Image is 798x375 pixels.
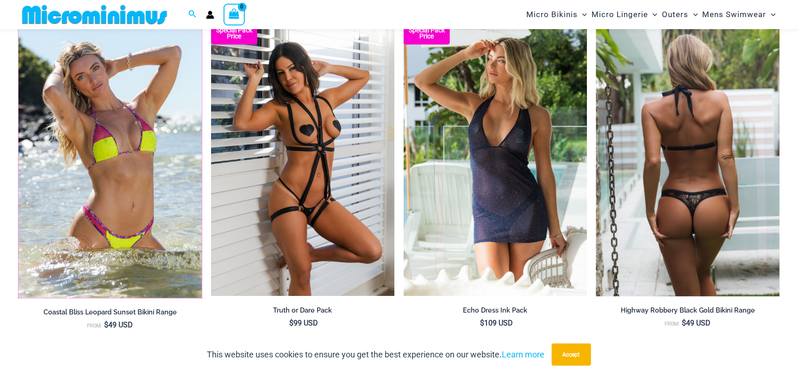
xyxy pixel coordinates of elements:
b: Special Pack Price [211,27,257,39]
span: Outers [662,3,689,26]
span: $ [682,319,686,328]
img: Highway Robbery Black Gold 359 Clip Top 439 Clip Bottom 03 [596,22,779,296]
a: OutersMenu ToggleMenu Toggle [660,3,700,26]
span: $ [290,319,294,328]
p: This website uses cookies to ensure you get the best experience on our website. [207,348,545,362]
b: Special Pack Price [404,27,450,39]
span: Menu Toggle [648,3,657,26]
bdi: 109 USD [480,319,513,328]
bdi: 49 USD [682,319,711,328]
span: From: [665,321,680,327]
a: Search icon link [188,9,197,20]
bdi: 99 USD [290,319,318,328]
a: Mens SwimwearMenu ToggleMenu Toggle [700,3,778,26]
span: From: [87,323,102,329]
span: $ [105,321,109,330]
span: Menu Toggle [767,3,776,26]
a: Truth or Dare Pack [211,307,394,319]
h2: Echo Dress Ink Pack [404,307,587,315]
img: Truth or Dare Black 1905 Bodysuit 611 Micro 07 [211,22,394,296]
button: Accept [552,344,591,366]
a: Micro LingerieMenu ToggleMenu Toggle [589,3,660,26]
img: MM SHOP LOGO FLAT [19,4,171,25]
h2: Highway Robbery Black Gold Bikini Range [596,307,779,315]
a: Account icon link [206,11,214,19]
a: Learn more [502,350,545,359]
a: Micro BikinisMenu ToggleMenu Toggle [524,3,589,26]
a: Highway Robbery Black Gold 359 Clip Top 439 Clip Bottom 01v2Highway Robbery Black Gold 359 Clip T... [596,22,779,296]
span: Menu Toggle [689,3,698,26]
a: View Shopping Cart, empty [224,4,245,25]
span: Mens Swimwear [703,3,767,26]
h2: Coastal Bliss Leopard Sunset Bikini Range [19,308,202,317]
span: Menu Toggle [578,3,587,26]
bdi: 49 USD [105,321,133,330]
span: Micro Bikinis [526,3,578,26]
span: $ [480,319,484,328]
nav: Site Navigation [523,1,779,28]
a: Coastal Bliss Leopard Sunset 3171 Tri Top 4371 Thong Bikini 06Coastal Bliss Leopard Sunset 3171 T... [19,22,202,298]
a: Highway Robbery Black Gold Bikini Range [596,307,779,319]
a: Echo Ink 5671 Dress 682 Thong 07 Echo Ink 5671 Dress 682 Thong 08Echo Ink 5671 Dress 682 Thong 08 [404,22,587,296]
span: Micro Lingerie [592,3,648,26]
a: Coastal Bliss Leopard Sunset Bikini Range [19,308,202,320]
a: Echo Dress Ink Pack [404,307,587,319]
img: Coastal Bliss Leopard Sunset 3171 Tri Top 4371 Thong Bikini 06 [19,22,202,298]
img: Echo Ink 5671 Dress 682 Thong 07 [404,22,587,296]
h2: Truth or Dare Pack [211,307,394,315]
a: Truth or Dare Black 1905 Bodysuit 611 Micro 07 Truth or Dare Black 1905 Bodysuit 611 Micro 06Trut... [211,22,394,296]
